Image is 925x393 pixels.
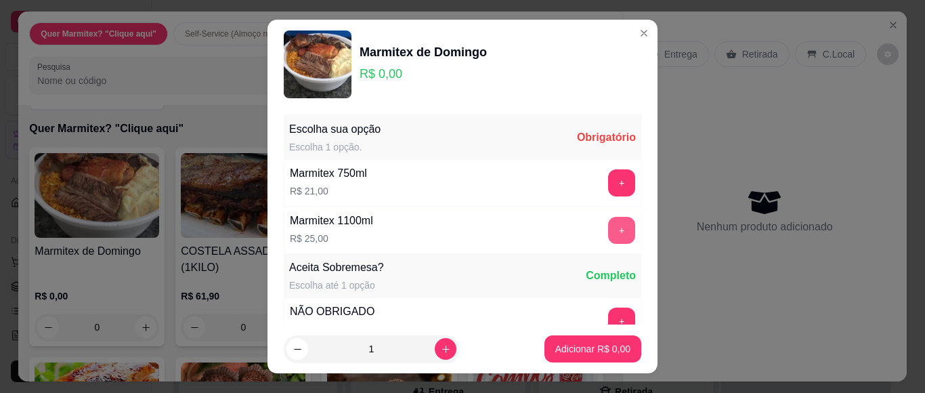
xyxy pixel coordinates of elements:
button: decrease-product-quantity [286,338,308,360]
div: Escolha até 1 opção [289,278,384,292]
button: Close [633,22,655,44]
div: Marmitex de Domingo [360,43,487,62]
div: Marmitex 750ml [290,165,367,182]
div: Obrigatório [577,129,636,146]
p: R$ 25,00 [290,232,373,245]
button: add [608,169,635,196]
div: Escolha 1 opção. [289,140,381,154]
p: R$ 0,00 [290,323,374,336]
div: Escolha sua opção [289,121,381,138]
p: R$ 0,00 [360,64,487,83]
div: Completo [586,268,636,284]
button: increase-product-quantity [435,338,456,360]
button: add [608,217,635,244]
button: Adicionar R$ 0,00 [544,335,641,363]
img: product-image [284,30,351,98]
div: Aceita Sobremesa? [289,260,384,276]
div: NÃO OBRIGADO [290,304,374,320]
p: Adicionar R$ 0,00 [555,342,630,356]
button: add [608,308,635,335]
p: R$ 21,00 [290,184,367,198]
div: Marmitex 1100ml [290,213,373,229]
